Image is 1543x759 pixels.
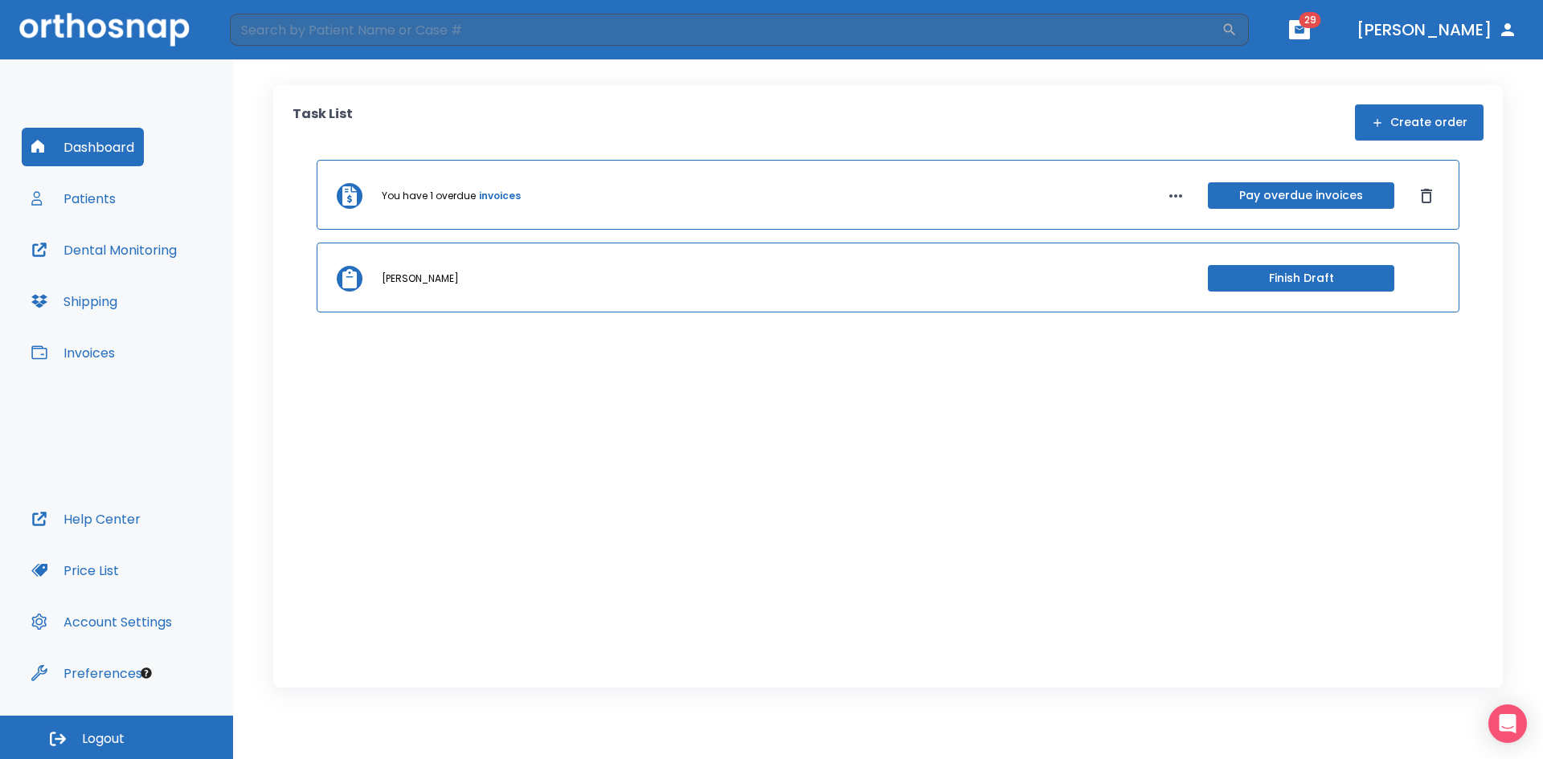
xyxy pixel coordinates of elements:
div: Tooltip anchor [139,666,153,680]
div: Open Intercom Messenger [1488,704,1527,743]
p: Task List [293,104,353,141]
span: Logout [82,730,125,748]
button: Shipping [22,282,127,320]
p: You have 1 overdue [382,189,476,203]
button: Dashboard [22,128,144,166]
button: Preferences [22,654,152,692]
button: Dental Monitoring [22,231,186,269]
button: Invoices [22,333,125,372]
button: Create order [1355,104,1484,141]
button: [PERSON_NAME] [1350,15,1524,44]
a: invoices [479,189,521,203]
span: 29 [1299,12,1321,28]
button: Patients [22,179,125,218]
button: Finish Draft [1208,265,1394,292]
input: Search by Patient Name or Case # [230,14,1222,46]
button: Account Settings [22,602,182,641]
p: [PERSON_NAME] [382,271,459,286]
button: Dismiss [1414,183,1439,209]
button: Pay overdue invoices [1208,182,1394,209]
button: Help Center [22,500,150,538]
button: Price List [22,551,129,590]
img: Orthosnap [19,13,190,46]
